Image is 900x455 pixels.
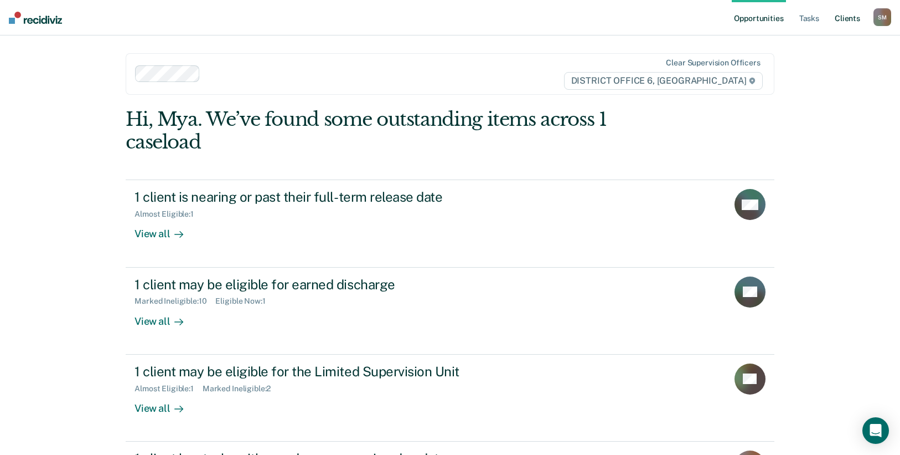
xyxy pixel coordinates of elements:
[126,108,644,154] div: Hi, Mya. We’ve found some outstanding items across 1 caseload
[135,277,523,293] div: 1 client may be eligible for earned discharge
[135,209,203,219] div: Almost Eligible : 1
[135,189,523,205] div: 1 client is nearing or past their full-term release date
[215,296,274,306] div: Eligible Now : 1
[873,8,891,26] button: SM
[873,8,891,26] div: S M
[862,417,889,444] div: Open Intercom Messenger
[203,384,280,393] div: Marked Ineligible : 2
[126,268,774,355] a: 1 client may be eligible for earned dischargeMarked Ineligible:10Eligible Now:1View all
[9,12,62,24] img: Recidiviz
[126,355,774,442] a: 1 client may be eligible for the Limited Supervision UnitAlmost Eligible:1Marked Ineligible:2View...
[135,364,523,380] div: 1 client may be eligible for the Limited Supervision Unit
[564,72,763,90] span: DISTRICT OFFICE 6, [GEOGRAPHIC_DATA]
[135,296,215,306] div: Marked Ineligible : 10
[135,219,196,241] div: View all
[135,393,196,415] div: View all
[135,306,196,328] div: View all
[126,180,774,267] a: 1 client is nearing or past their full-term release dateAlmost Eligible:1View all
[135,384,203,393] div: Almost Eligible : 1
[666,58,760,68] div: Clear supervision officers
